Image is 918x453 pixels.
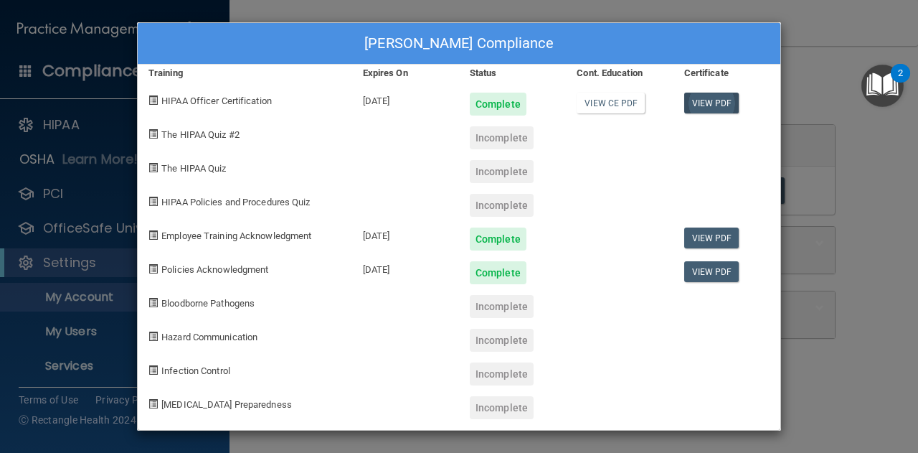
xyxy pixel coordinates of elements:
div: Cont. Education [566,65,673,82]
a: View PDF [684,93,739,113]
span: The HIPAA Quiz #2 [161,129,240,140]
div: Incomplete [470,160,534,183]
div: Expires On [352,65,459,82]
span: Bloodborne Pathogens [161,298,255,309]
div: Complete [470,261,526,284]
button: Open Resource Center, 2 new notifications [861,65,904,107]
span: HIPAA Policies and Procedures Quiz [161,197,310,207]
div: Complete [470,228,526,251]
span: Employee Training Acknowledgment [161,230,311,241]
span: Hazard Communication [161,332,257,342]
div: Training [138,65,352,82]
div: 2 [898,73,903,92]
span: Policies Acknowledgment [161,264,268,275]
a: View PDF [684,228,739,248]
div: Incomplete [470,363,534,386]
div: [DATE] [352,82,459,116]
span: Infection Control [161,365,230,376]
a: View PDF [684,261,739,282]
span: The HIPAA Quiz [161,163,226,174]
span: HIPAA Officer Certification [161,95,272,106]
div: [DATE] [352,251,459,284]
div: Complete [470,93,526,116]
div: Incomplete [470,295,534,318]
div: Incomplete [470,396,534,419]
div: [PERSON_NAME] Compliance [138,23,780,65]
div: [DATE] [352,217,459,251]
div: Incomplete [470,329,534,352]
div: Status [459,65,566,82]
div: Incomplete [470,194,534,217]
a: View CE PDF [577,93,645,113]
span: [MEDICAL_DATA] Preparedness [161,399,292,410]
div: Certificate [673,65,780,82]
div: Incomplete [470,126,534,149]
